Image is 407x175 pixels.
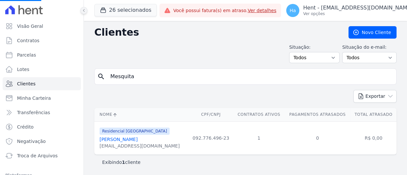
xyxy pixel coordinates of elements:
span: Clientes [17,80,35,87]
i: search [97,73,105,80]
span: Lotes [17,66,29,73]
b: 1 [122,160,125,165]
span: Troca de Arquivos [17,152,58,159]
a: Ver detalhes [248,8,276,13]
a: Clientes [3,77,81,90]
h2: Clientes [94,26,338,38]
label: Situação: [289,44,340,51]
span: Ha [289,8,296,13]
th: Pagamentos Atrasados [285,108,350,121]
span: Negativação [17,138,46,145]
a: Visão Geral [3,20,81,33]
span: Residencial [GEOGRAPHIC_DATA] [100,128,170,135]
button: Exportar [353,90,397,103]
span: Você possui fatura(s) em atraso. [173,7,276,14]
span: Visão Geral [17,23,43,29]
a: Novo Cliente [348,26,397,39]
p: Exibindo cliente [102,159,140,166]
th: Total Atrasado [350,108,397,121]
span: Minha Carteira [17,95,51,101]
span: Parcelas [17,52,36,58]
a: Negativação [3,135,81,148]
td: 0 [285,121,350,154]
span: Transferências [17,109,50,116]
label: Situação do e-mail: [342,44,397,51]
th: Nome [94,108,189,121]
td: R$ 0,00 [350,121,397,154]
a: Troca de Arquivos [3,149,81,162]
button: 26 selecionados [94,4,157,16]
span: Crédito [17,124,34,130]
a: Parcelas [3,48,81,61]
a: Crédito [3,120,81,133]
div: [EMAIL_ADDRESS][DOMAIN_NAME] [100,143,180,149]
a: Lotes [3,63,81,76]
td: 1 [233,121,284,154]
input: Buscar por nome, CPF ou e-mail [106,70,394,83]
th: Contratos Ativos [233,108,284,121]
span: Contratos [17,37,39,44]
a: Contratos [3,34,81,47]
td: 092.776.496-23 [189,121,233,154]
a: [PERSON_NAME] [100,137,138,142]
th: CPF/CNPJ [189,108,233,121]
a: Minha Carteira [3,92,81,105]
a: Transferências [3,106,81,119]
